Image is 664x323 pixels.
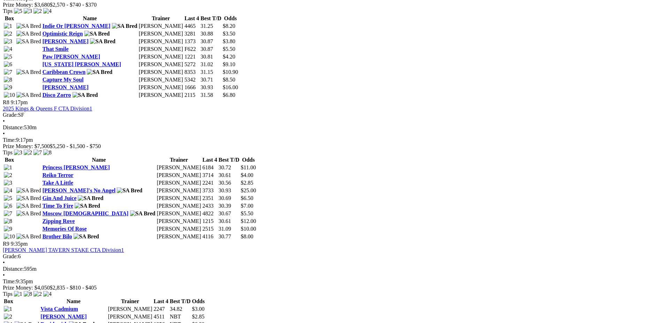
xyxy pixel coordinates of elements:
span: Grade: [3,112,18,118]
a: Optimistic Reign [43,31,83,37]
th: Name [40,298,107,305]
span: 9:35pm [11,241,28,247]
span: $9.10 [223,61,235,67]
span: $10.00 [241,226,256,232]
a: That Smile [43,46,69,52]
td: [PERSON_NAME] [138,69,183,76]
td: [PERSON_NAME] [157,195,201,202]
a: 2025 Kings & Queens F CTA Division1 [3,106,92,111]
img: 4 [43,291,52,297]
td: 30.72 [218,164,240,171]
img: SA Bred [16,23,41,29]
div: Prize Money: $3,680 [3,2,661,8]
td: [PERSON_NAME] [157,179,201,186]
span: $8.20 [223,23,235,29]
a: Memories Of Rose [43,226,87,232]
span: $3.50 [223,31,235,37]
img: 8 [4,77,12,83]
div: Prize Money: $4,050 [3,285,661,291]
a: Moscow [DEMOGRAPHIC_DATA] [43,210,129,216]
span: Distance: [3,124,24,130]
a: Caribbean Crown [43,69,86,75]
div: 6 [3,253,661,260]
span: $8.00 [241,233,253,239]
div: 9:35pm [3,278,661,285]
span: Time: [3,278,16,284]
span: $8.50 [223,77,235,83]
td: [PERSON_NAME] [138,30,183,37]
span: $3.00 [192,306,205,312]
img: 2 [4,31,12,37]
th: Best T/D [218,156,240,163]
td: 31.15 [200,69,222,76]
a: Disco Zorro [43,92,71,98]
img: 3 [14,149,22,156]
th: Trainer [138,15,183,22]
img: SA Bred [112,23,137,29]
img: 8 [4,218,12,224]
span: $25.00 [241,187,256,193]
span: • [3,131,5,137]
img: SA Bred [16,187,41,194]
img: SA Bred [74,233,99,240]
img: 2 [4,314,12,320]
img: 9 [4,84,12,91]
img: SA Bred [16,92,41,98]
td: 2351 [202,195,217,202]
img: 1 [4,164,12,171]
td: 30.88 [200,30,222,37]
td: 4116 [202,233,217,240]
td: [PERSON_NAME] [138,46,183,53]
td: 3733 [202,187,217,194]
td: [PERSON_NAME] [108,306,153,313]
td: [PERSON_NAME] [157,218,201,225]
span: Tips [3,149,13,155]
img: 6 [4,61,12,68]
img: 1 [4,23,12,29]
td: [PERSON_NAME] [138,84,183,91]
td: [PERSON_NAME] [157,164,201,171]
span: $10.90 [223,69,238,75]
span: Tips [3,291,13,297]
td: 30.69 [218,195,240,202]
td: 1215 [202,218,217,225]
img: SA Bred [16,233,41,240]
span: R8 [3,99,9,105]
img: SA Bred [117,187,142,194]
span: $6.80 [223,92,235,98]
td: 31.09 [218,225,240,232]
a: Time To Fire [43,203,73,209]
td: 30.67 [218,210,240,217]
td: [PERSON_NAME] [157,172,201,179]
span: Tips [3,8,13,14]
td: 30.93 [218,187,240,194]
td: NBT [169,313,191,320]
td: [PERSON_NAME] [138,53,183,60]
img: 7 [33,149,42,156]
td: 1373 [184,38,199,45]
span: $7.00 [241,203,253,209]
span: R9 [3,241,9,247]
img: 3 [24,8,32,14]
img: 4 [4,187,12,194]
th: Trainer [108,298,153,305]
span: $2,835 - $810 - $405 [50,285,97,291]
a: [PERSON_NAME]'s No Angel [43,187,116,193]
span: $5.50 [241,210,253,216]
a: Take A Little [43,180,73,186]
span: Time: [3,137,16,143]
td: [PERSON_NAME] [138,61,183,68]
span: $2.85 [192,314,205,320]
a: Zipping Rove [43,218,75,224]
a: Vista Cadmium [40,306,78,312]
th: Odds [192,298,205,305]
th: Odds [222,15,238,22]
img: 9 [4,226,12,232]
td: 1221 [184,53,199,60]
th: Last 4 [153,298,169,305]
img: SA Bred [87,69,112,75]
a: [US_STATE] [PERSON_NAME] [43,61,121,67]
td: 2115 [184,92,199,99]
span: $11.00 [241,164,256,170]
img: 6 [4,203,12,209]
